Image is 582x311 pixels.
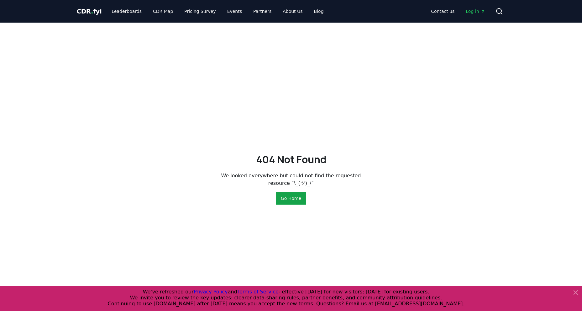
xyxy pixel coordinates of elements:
span: Log in [466,8,485,14]
a: CDR.fyi [77,7,102,16]
a: Log in [461,6,490,17]
span: CDR fyi [77,8,102,15]
nav: Main [107,6,328,17]
a: Partners [248,6,276,17]
a: Leaderboards [107,6,147,17]
a: About Us [278,6,307,17]
a: Events [222,6,247,17]
nav: Main [426,6,490,17]
button: Go Home [276,192,306,205]
a: CDR Map [148,6,178,17]
h2: 404 Not Found [256,152,326,167]
a: Contact us [426,6,459,17]
a: Pricing Survey [179,6,221,17]
a: Blog [309,6,329,17]
span: . [91,8,93,15]
p: We looked everywhere but could not find the requested resource ¯\_(ツ)_/¯ [221,172,361,187]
